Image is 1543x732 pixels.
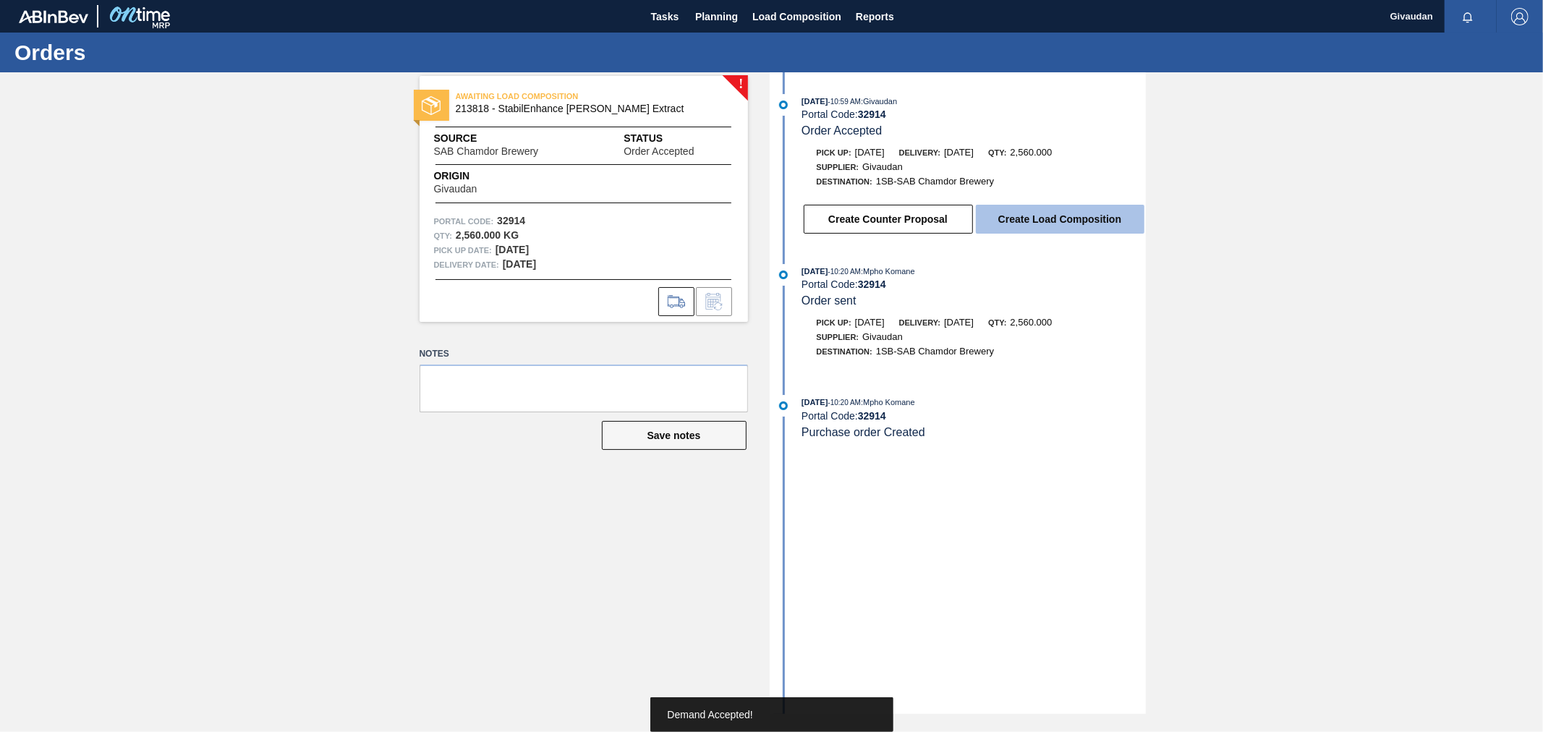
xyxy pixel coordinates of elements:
img: TNhmsLtSVTkK8tSr43FrP2fwEKptu5GPRR3wAAAABJRU5ErkJggg== [19,10,88,23]
strong: 2,560.000 KG [456,229,519,241]
span: [DATE] [944,147,974,158]
span: Order Accepted [802,124,882,137]
span: Givaudan [862,331,903,342]
span: - 10:20 AM [828,268,862,276]
strong: 32914 [497,215,525,226]
span: Supplier: [817,333,859,341]
span: Destination: [817,347,872,356]
span: - 10:59 AM [828,98,862,106]
span: : Mpho Komane [861,267,915,276]
span: Source [434,131,582,146]
span: Order Accepted [624,146,694,157]
span: Origin [434,169,514,184]
span: Purchase order Created [802,426,925,438]
img: atual [779,271,788,279]
img: atual [779,101,788,109]
strong: [DATE] [503,258,536,270]
span: Load Composition [752,8,841,25]
img: atual [779,401,788,410]
span: Status [624,131,733,146]
span: Qty: [988,318,1006,327]
span: Portal Code: [434,214,494,229]
div: Go to Load Composition [658,287,694,316]
button: Save notes [602,421,747,450]
span: [DATE] [855,147,885,158]
span: [DATE] [802,267,828,276]
div: Portal Code: [802,108,1145,120]
strong: 32914 [858,410,886,422]
strong: 32914 [858,108,886,120]
span: Destination: [817,177,872,186]
span: 2,560.000 [1011,147,1053,158]
span: : Givaudan [861,97,897,106]
span: 213818 - StabilEnhance Rosemary Extract [456,103,718,114]
span: Tasks [649,8,681,25]
span: Givaudan [434,184,477,195]
div: Inform order change [696,287,732,316]
strong: [DATE] [496,244,529,255]
span: 2,560.000 [1011,317,1053,328]
span: 1SB-SAB Chamdor Brewery [876,346,994,357]
label: Notes [420,344,748,365]
span: [DATE] [855,317,885,328]
img: Logout [1511,8,1529,25]
span: Supplier: [817,163,859,171]
img: status [422,96,441,115]
span: [DATE] [944,317,974,328]
span: Planning [695,8,738,25]
span: Pick up: [817,318,851,327]
span: Delivery: [899,318,940,327]
span: Qty : [434,229,452,243]
div: Portal Code: [802,410,1145,422]
span: : Mpho Komane [861,398,915,407]
span: Order sent [802,294,856,307]
span: SAB Chamdor Brewery [434,146,539,157]
button: Create Load Composition [976,205,1144,234]
button: Notifications [1445,7,1491,27]
span: Reports [856,8,894,25]
span: 1SB-SAB Chamdor Brewery [876,176,994,187]
span: Delivery: [899,148,940,157]
span: Pick up: [817,148,851,157]
h1: Orders [14,44,271,61]
span: [DATE] [802,398,828,407]
span: Demand Accepted! [668,709,753,720]
span: Givaudan [862,161,903,172]
span: Pick up Date: [434,243,492,258]
span: - 10:20 AM [828,399,862,407]
div: Portal Code: [802,278,1145,290]
span: Delivery Date: [434,258,499,272]
button: Create Counter Proposal [804,205,973,234]
span: [DATE] [802,97,828,106]
span: AWAITING LOAD COMPOSITION [456,89,658,103]
span: Qty: [988,148,1006,157]
strong: 32914 [858,278,886,290]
